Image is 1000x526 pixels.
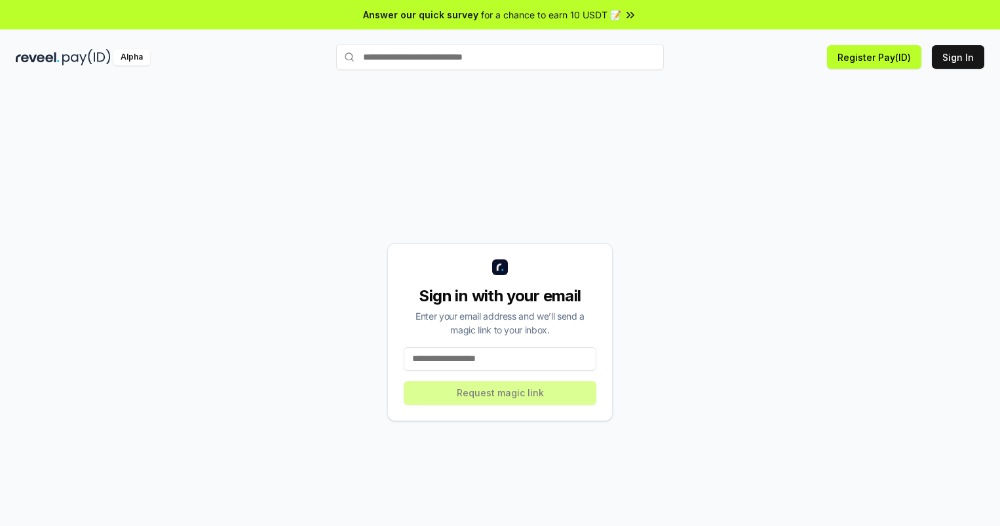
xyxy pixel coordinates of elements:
span: Answer our quick survey [363,8,478,22]
img: reveel_dark [16,49,60,66]
button: Sign In [932,45,984,69]
button: Register Pay(ID) [827,45,921,69]
img: pay_id [62,49,111,66]
div: Sign in with your email [404,286,596,307]
div: Enter your email address and we’ll send a magic link to your inbox. [404,309,596,337]
div: Alpha [113,49,150,66]
img: logo_small [492,259,508,275]
span: for a chance to earn 10 USDT 📝 [481,8,621,22]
